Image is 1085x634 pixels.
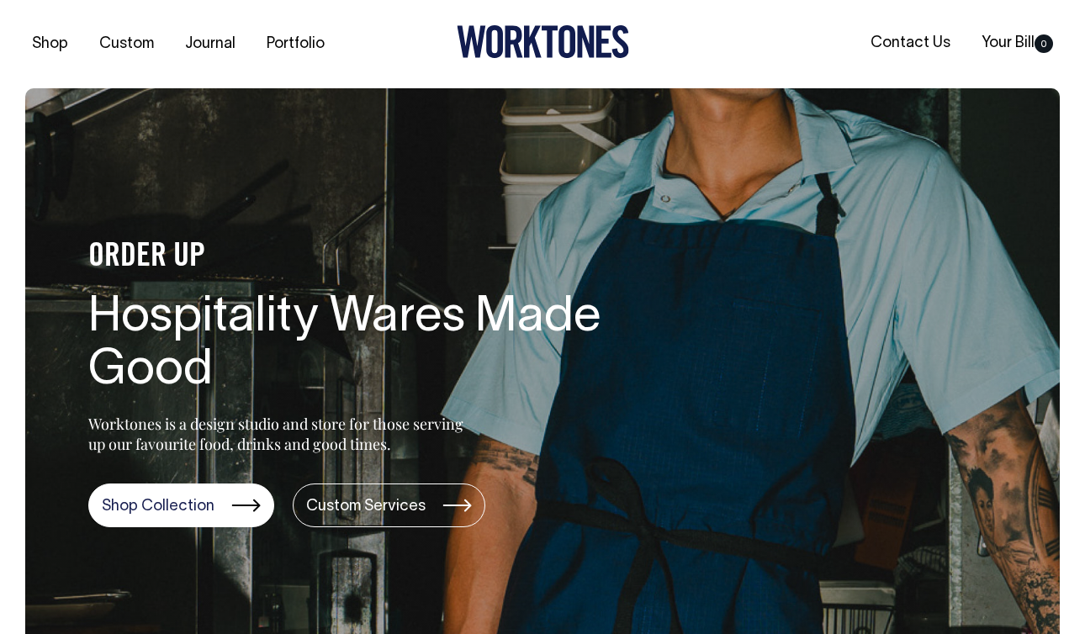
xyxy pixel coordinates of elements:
h4: ORDER UP [88,240,627,275]
a: Contact Us [864,29,957,57]
p: Worktones is a design studio and store for those serving up our favourite food, drinks and good t... [88,414,471,454]
span: 0 [1035,34,1053,53]
a: Custom [93,30,161,58]
a: Shop [25,30,75,58]
a: Portfolio [260,30,331,58]
a: Journal [178,30,242,58]
a: Shop Collection [88,483,274,527]
a: Custom Services [293,483,485,527]
a: Your Bill0 [975,29,1060,57]
h1: Hospitality Wares Made Good [88,292,627,399]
